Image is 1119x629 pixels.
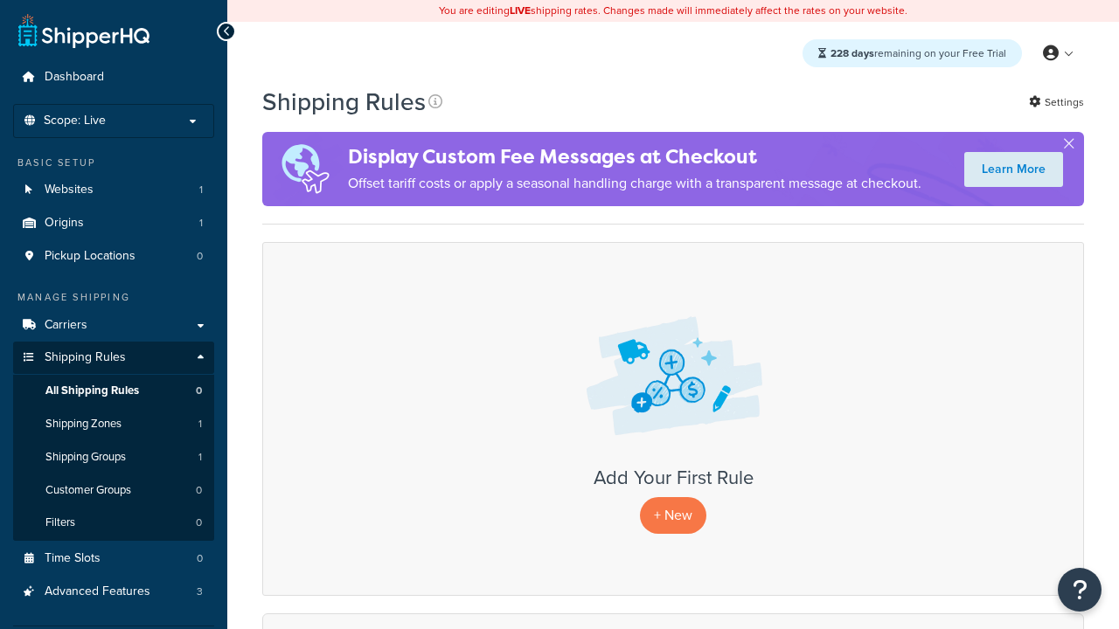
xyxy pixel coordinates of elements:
a: Settings [1029,90,1084,114]
span: Advanced Features [45,584,150,599]
a: All Shipping Rules 0 [13,375,214,407]
span: Carriers [45,318,87,333]
a: Learn More [964,152,1063,187]
li: Advanced Features [13,576,214,608]
li: Time Slots [13,543,214,575]
span: Customer Groups [45,483,131,498]
div: remaining on your Free Trial [803,39,1022,67]
button: Open Resource Center [1058,568,1102,612]
a: Carriers [13,309,214,342]
a: Shipping Groups 1 [13,441,214,473]
div: Basic Setup [13,156,214,170]
span: 1 [198,417,202,432]
b: LIVE [510,3,531,18]
a: Shipping Zones 1 [13,408,214,440]
span: 3 [197,584,203,599]
span: Filters [45,515,75,530]
span: Shipping Zones [45,417,122,432]
h3: Add Your First Rule [281,467,1066,488]
span: Shipping Groups [45,450,126,465]
h1: Shipping Rules [262,85,426,119]
span: All Shipping Rules [45,384,139,398]
li: Origins [13,207,214,239]
a: Dashboard [13,61,214,93]
span: 1 [199,216,203,231]
span: 0 [196,384,202,398]
a: Filters 0 [13,507,214,539]
strong: 228 days [831,45,874,61]
h4: Display Custom Fee Messages at Checkout [348,142,921,171]
li: Customer Groups [13,474,214,507]
a: Origins 1 [13,207,214,239]
span: 1 [199,183,203,197]
li: All Shipping Rules [13,375,214,407]
span: Time Slots [45,551,101,566]
span: Pickup Locations [45,249,136,264]
p: Offset tariff costs or apply a seasonal handling charge with a transparent message at checkout. [348,171,921,196]
li: Shipping Rules [13,342,214,541]
a: Pickup Locations 0 [13,240,214,273]
li: Shipping Groups [13,441,214,473]
span: Scope: Live [44,114,106,128]
span: Websites [45,183,94,197]
span: Origins [45,216,84,231]
li: Pickup Locations [13,240,214,273]
span: Dashboard [45,70,104,85]
a: Customer Groups 0 [13,474,214,507]
a: ShipperHQ Home [18,13,149,48]
a: Time Slots 0 [13,543,214,575]
div: Manage Shipping [13,290,214,305]
a: Websites 1 [13,174,214,206]
li: Shipping Zones [13,408,214,440]
li: Filters [13,507,214,539]
a: Shipping Rules [13,342,214,374]
img: duties-banner-06bc72dcb5fe05cb3f9472aba00be2ae8eb53ab6f0d8bb03d382ba314ac3c341.png [262,132,348,206]
span: 1 [198,450,202,465]
span: 0 [197,551,203,566]
span: 0 [196,515,202,530]
span: 0 [196,483,202,498]
span: Shipping Rules [45,350,126,365]
a: Advanced Features 3 [13,576,214,608]
span: 0 [197,249,203,264]
li: Websites [13,174,214,206]
p: + New [640,497,706,533]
